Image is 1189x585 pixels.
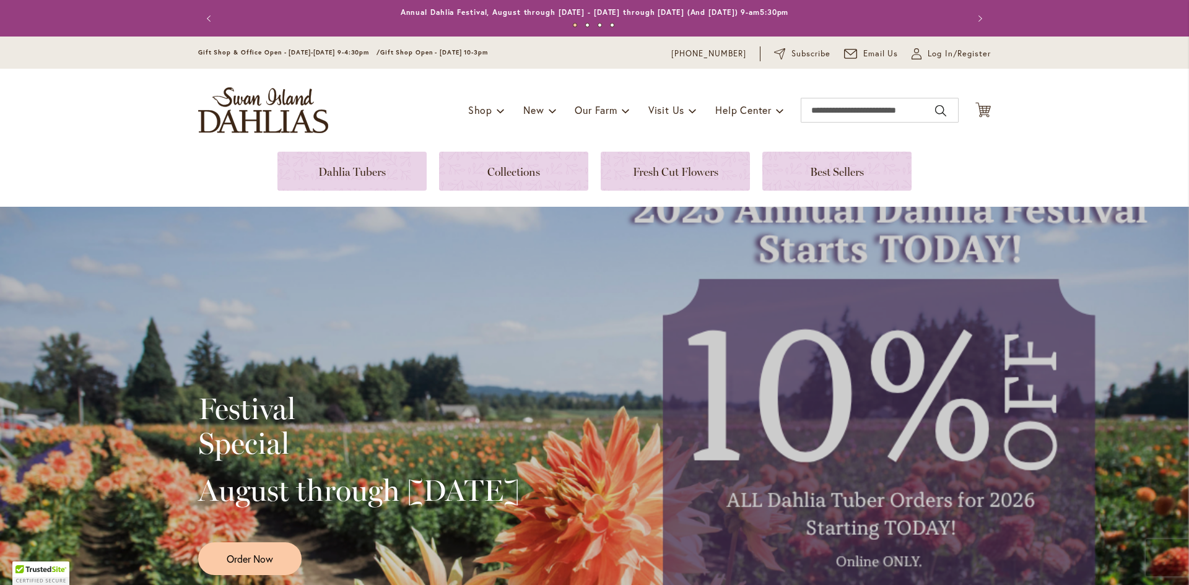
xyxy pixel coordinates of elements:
span: Log In/Register [928,48,991,60]
span: Gift Shop & Office Open - [DATE]-[DATE] 9-4:30pm / [198,48,380,56]
h2: August through [DATE] [198,473,520,508]
span: Visit Us [648,103,684,116]
button: 4 of 4 [610,23,614,27]
span: Order Now [227,552,273,566]
a: store logo [198,87,328,133]
button: 2 of 4 [585,23,590,27]
a: Order Now [198,542,302,575]
div: TrustedSite Certified [12,561,69,585]
a: Subscribe [774,48,830,60]
span: Our Farm [575,103,617,116]
span: New [523,103,544,116]
button: Next [966,6,991,31]
span: Subscribe [791,48,830,60]
h2: Festival Special [198,391,520,461]
span: Email Us [863,48,899,60]
span: Help Center [715,103,772,116]
a: Annual Dahlia Festival, August through [DATE] - [DATE] through [DATE] (And [DATE]) 9-am5:30pm [401,7,789,17]
span: Gift Shop Open - [DATE] 10-3pm [380,48,488,56]
a: [PHONE_NUMBER] [671,48,746,60]
button: 1 of 4 [573,23,577,27]
button: Previous [198,6,223,31]
span: Shop [468,103,492,116]
a: Email Us [844,48,899,60]
a: Log In/Register [912,48,991,60]
button: 3 of 4 [598,23,602,27]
